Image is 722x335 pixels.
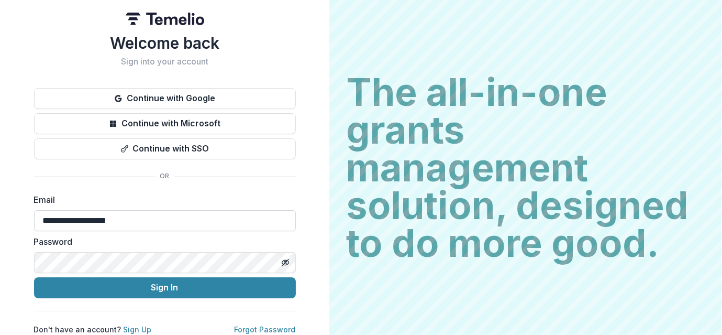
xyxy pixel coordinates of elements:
[34,88,296,109] button: Continue with Google
[34,193,290,206] label: Email
[34,34,296,52] h1: Welcome back
[34,138,296,159] button: Continue with SSO
[34,277,296,298] button: Sign In
[277,254,294,271] button: Toggle password visibility
[126,13,204,25] img: Temelio
[235,325,296,334] a: Forgot Password
[34,57,296,67] h2: Sign into your account
[34,113,296,134] button: Continue with Microsoft
[34,324,152,335] p: Don't have an account?
[124,325,152,334] a: Sign Up
[34,235,290,248] label: Password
